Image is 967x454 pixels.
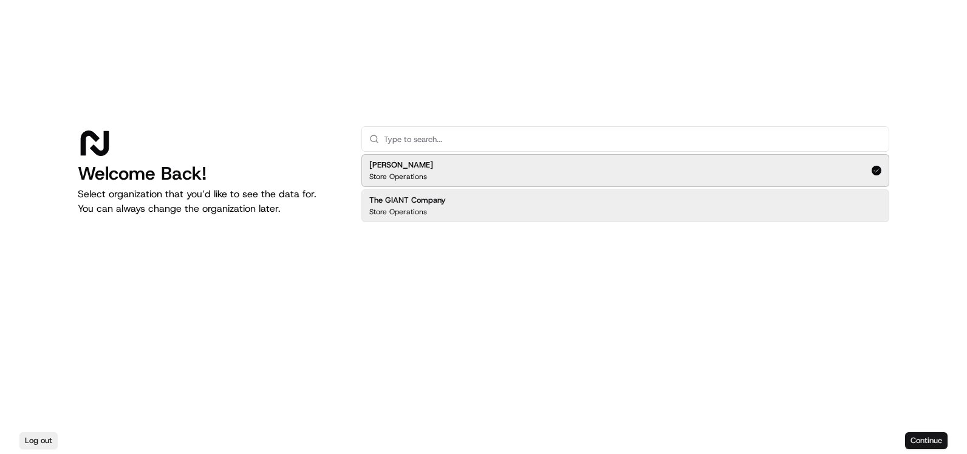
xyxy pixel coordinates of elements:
button: Log out [19,432,58,449]
h1: Welcome Back! [78,163,342,185]
input: Type to search... [384,127,881,151]
p: Select organization that you’d like to see the data for. You can always change the organization l... [78,187,342,216]
p: Store Operations [369,172,427,181]
p: Store Operations [369,207,427,217]
h2: The GIANT Company [369,195,446,206]
div: Suggestions [361,152,889,225]
h2: [PERSON_NAME] [369,160,433,171]
button: Continue [905,432,948,449]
